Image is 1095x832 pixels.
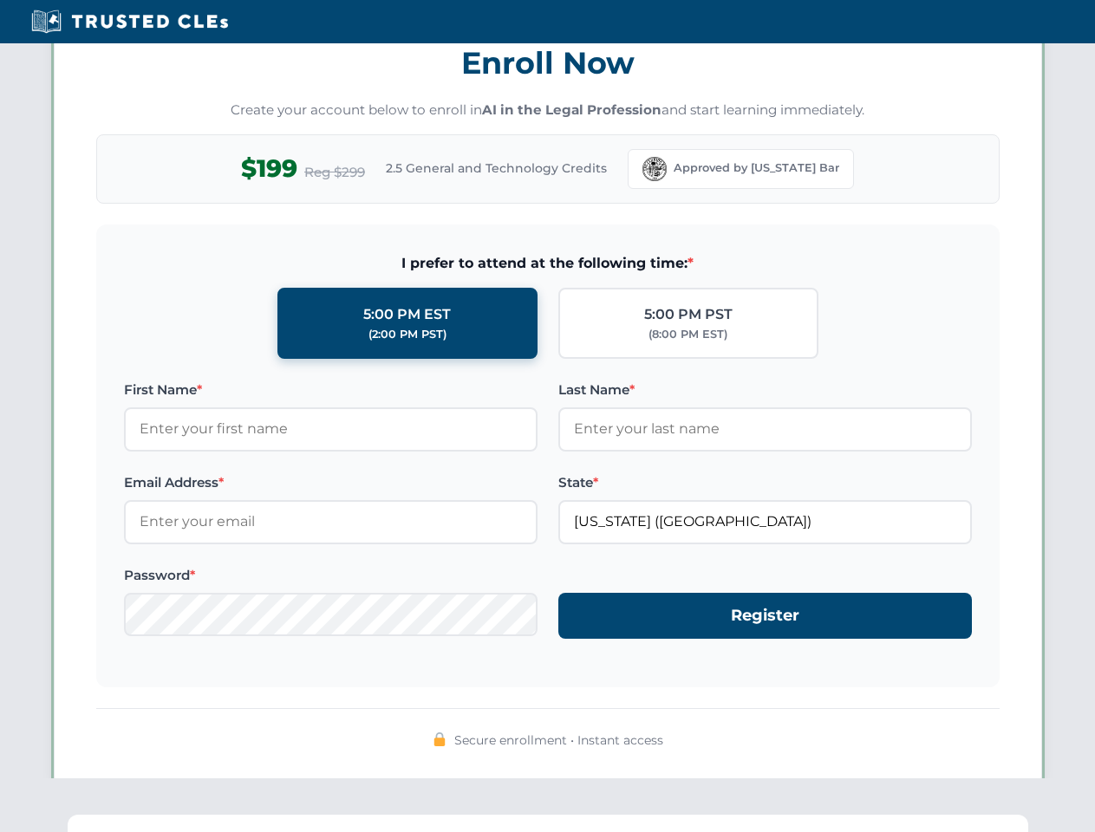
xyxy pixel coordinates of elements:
[558,472,972,493] label: State
[96,36,1000,90] h3: Enroll Now
[241,149,297,188] span: $199
[558,380,972,400] label: Last Name
[386,159,607,178] span: 2.5 General and Technology Credits
[26,9,233,35] img: Trusted CLEs
[482,101,662,118] strong: AI in the Legal Profession
[368,326,446,343] div: (2:00 PM PST)
[558,593,972,639] button: Register
[642,157,667,181] img: Florida Bar
[124,565,538,586] label: Password
[674,159,839,177] span: Approved by [US_STATE] Bar
[304,162,365,183] span: Reg $299
[124,500,538,543] input: Enter your email
[649,326,727,343] div: (8:00 PM EST)
[124,472,538,493] label: Email Address
[124,252,972,275] span: I prefer to attend at the following time:
[558,407,972,451] input: Enter your last name
[124,407,538,451] input: Enter your first name
[433,732,446,746] img: 🔒
[558,500,972,543] input: Florida (FL)
[644,303,733,326] div: 5:00 PM PST
[363,303,451,326] div: 5:00 PM EST
[96,101,1000,120] p: Create your account below to enroll in and start learning immediately.
[124,380,538,400] label: First Name
[454,731,663,750] span: Secure enrollment • Instant access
